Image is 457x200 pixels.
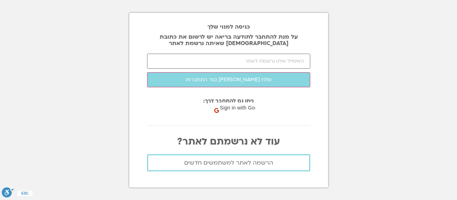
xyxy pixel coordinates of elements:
[184,160,273,166] span: הרשמה לאתר למשתמשים חדשים
[147,154,310,171] a: הרשמה לאתר למשתמשים חדשים
[147,54,310,69] input: האימייל איתו נרשמת לאתר
[147,72,310,87] button: שלח [PERSON_NAME] קוד התחברות
[147,24,310,30] h2: כניסה למנוי שלך
[217,104,268,112] span: Sign in with Google
[147,34,310,47] p: על מנת להתחבר לתודעה בריאה יש לרשום את כתובת [DEMOGRAPHIC_DATA] שאיתה נרשמת לאתר
[212,101,282,115] div: Sign in with Google
[147,136,310,147] p: עוד לא נרשמתם לאתר?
